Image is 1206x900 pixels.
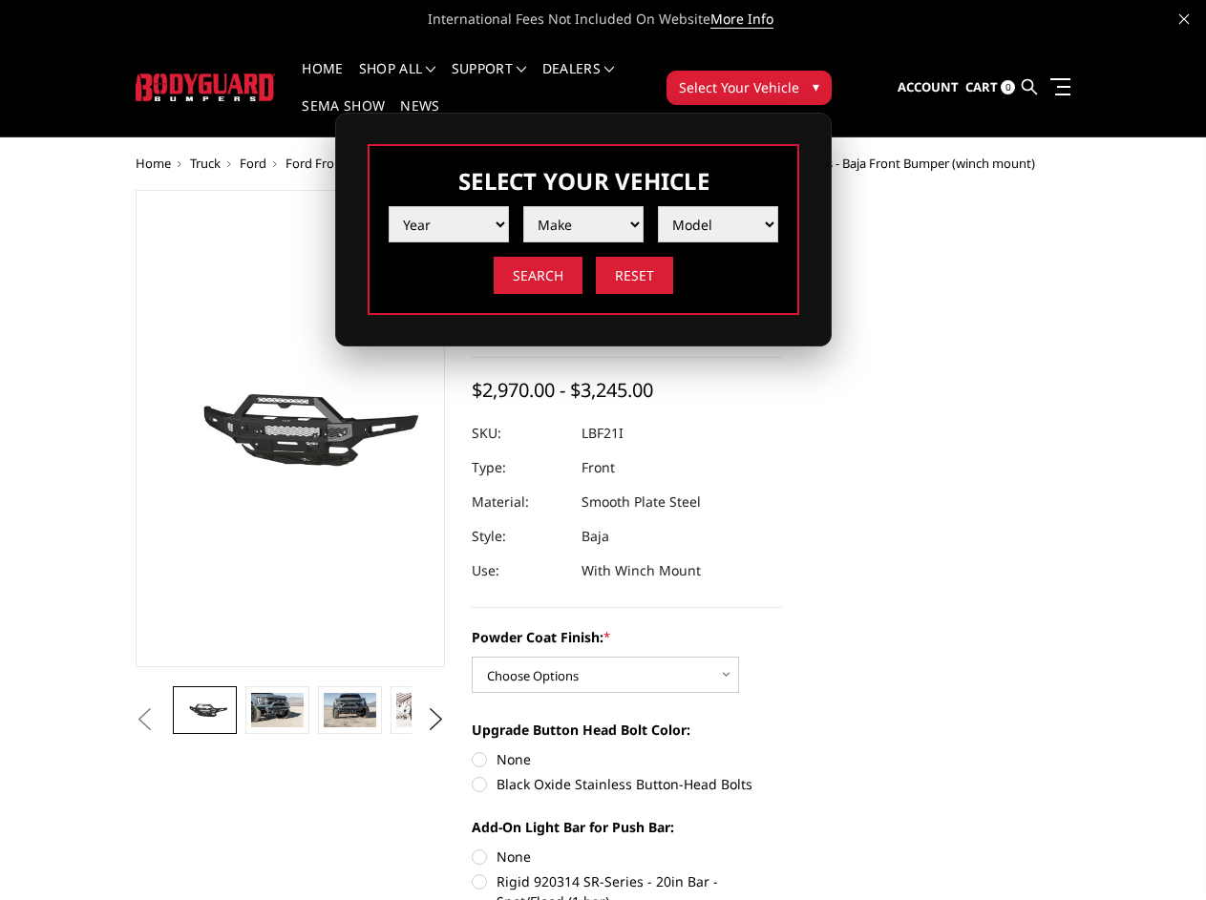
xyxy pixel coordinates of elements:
[359,62,436,99] a: shop all
[472,485,567,519] dt: Material:
[582,450,615,485] dd: Front
[136,73,276,101] img: BODYGUARD BUMPERS
[472,329,555,346] a: Write a Review
[452,62,527,99] a: Support
[136,190,446,667] a: 2021-2025 Ford Raptor - Freedom Series - Baja Front Bumper (winch mount)
[494,257,582,294] input: Search
[1111,808,1206,900] iframe: Chat Widget
[582,519,609,554] dd: Baja
[679,77,799,97] span: Select Your Vehicle
[582,416,624,450] dd: LBF21I
[324,693,375,727] img: 2021-2025 Ford Raptor - Freedom Series - Baja Front Bumper (winch mount)
[898,62,959,114] a: Account
[472,720,782,740] label: Upgrade Button Head Bolt Color:
[472,450,567,485] dt: Type:
[136,155,171,172] a: Home
[400,99,439,136] a: News
[389,206,509,242] select: Please select the value from list.
[472,847,782,867] label: None
[302,99,385,136] a: SEMA Show
[421,705,450,734] button: Next
[251,693,303,727] img: 2021-2025 Ford Raptor - Freedom Series - Baja Front Bumper (winch mount)
[582,554,701,588] dd: With Winch Mount
[179,698,230,722] img: 2021-2025 Ford Raptor - Freedom Series - Baja Front Bumper (winch mount)
[582,485,701,519] dd: Smooth Plate Steel
[389,165,778,197] h3: Select Your Vehicle
[472,377,653,403] span: $2,970.00 - $3,245.00
[286,155,401,172] a: Ford Front Bumpers
[131,705,159,734] button: Previous
[472,554,567,588] dt: Use:
[190,155,221,172] a: Truck
[596,257,673,294] input: Reset
[1001,80,1015,94] span: 0
[472,519,567,554] dt: Style:
[472,627,782,647] label: Powder Coat Finish:
[472,817,782,837] label: Add-On Light Bar for Push Bar:
[472,416,567,450] dt: SKU:
[965,78,998,95] span: Cart
[710,10,773,29] a: More Info
[965,62,1015,114] a: Cart 0
[542,62,615,99] a: Dealers
[396,693,448,727] img: 2021-2025 Ford Raptor - Freedom Series - Baja Front Bumper (winch mount)
[472,774,782,794] label: Black Oxide Stainless Button-Head Bolts
[666,71,832,105] button: Select Your Vehicle
[472,749,782,769] label: None
[898,78,959,95] span: Account
[302,62,343,99] a: Home
[813,76,819,96] span: ▾
[523,206,644,242] select: Please select the value from list.
[240,155,266,172] a: Ford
